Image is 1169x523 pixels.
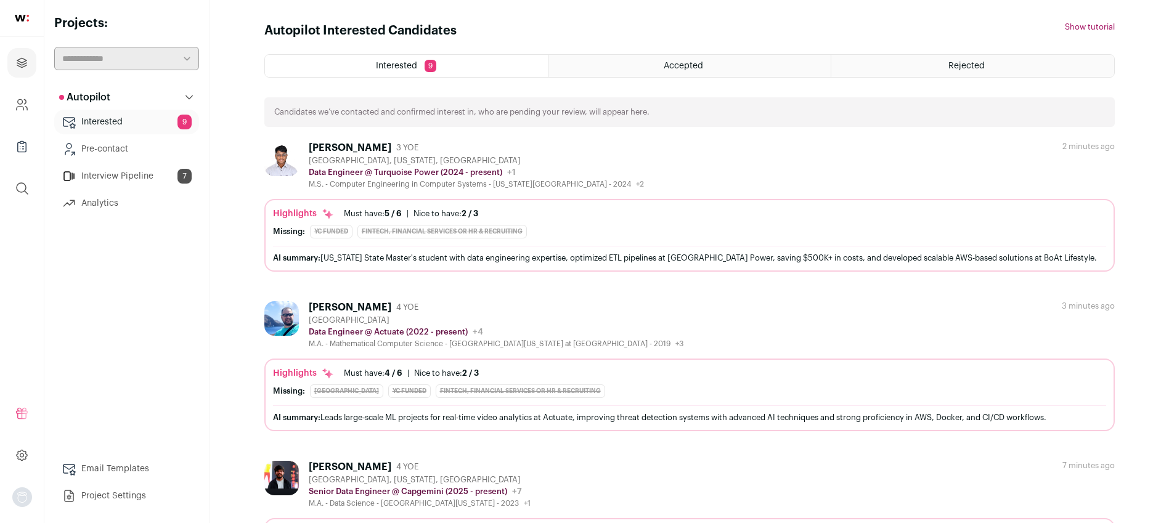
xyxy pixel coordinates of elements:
[344,209,478,219] ul: |
[1062,301,1115,311] div: 3 minutes ago
[54,484,199,508] a: Project Settings
[309,327,468,337] p: Data Engineer @ Actuate (2022 - present)
[309,339,683,349] div: M.A. - Mathematical Computer Science - [GEOGRAPHIC_DATA][US_STATE] at [GEOGRAPHIC_DATA] - 2019
[309,475,531,485] div: [GEOGRAPHIC_DATA], [US_STATE], [GEOGRAPHIC_DATA]
[1062,142,1115,152] div: 2 minutes ago
[344,368,402,378] div: Must have:
[1062,461,1115,471] div: 7 minutes ago
[264,461,299,495] img: a13e26fae1b490a7434b3627a12ff979ad53824f92f4584f361d8eceb0f288b2.jpg
[309,498,531,508] div: M.A. - Data Science - [GEOGRAPHIC_DATA][US_STATE] - 2023
[1065,22,1115,32] button: Show tutorial
[385,209,402,217] span: 5 / 6
[462,209,478,217] span: 2 / 3
[344,368,479,378] ul: |
[273,386,305,396] div: Missing:
[548,55,831,77] a: Accepted
[414,368,479,378] div: Nice to have:
[436,384,605,398] div: Fintech, Financial Services or HR & Recruiting
[396,302,418,312] span: 4 YOE
[948,62,985,70] span: Rejected
[54,456,199,481] a: Email Templates
[54,137,199,161] a: Pre-contact
[54,15,199,32] h2: Projects:
[264,142,1115,272] a: [PERSON_NAME] 3 YOE [GEOGRAPHIC_DATA], [US_STATE], [GEOGRAPHIC_DATA] Data Engineer @ Turquoise Po...
[462,369,479,377] span: 2 / 3
[309,487,507,497] p: Senior Data Engineer @ Capgemini (2025 - present)
[15,15,29,22] img: wellfound-shorthand-0d5821cbd27db2630d0214b213865d53afaa358527fdda9d0ea32b1df1b89c2c.svg
[7,132,36,161] a: Company Lists
[473,328,483,336] span: +4
[385,369,402,377] span: 4 / 6
[309,461,391,473] div: [PERSON_NAME]
[264,22,457,39] h1: Autopilot Interested Candidates
[54,191,199,216] a: Analytics
[177,169,192,184] span: 7
[54,164,199,189] a: Interview Pipeline7
[273,227,305,237] div: Missing:
[273,251,1106,264] div: [US_STATE] State Master's student with data engineering expertise, optimized ETL pipelines at [GE...
[512,487,522,496] span: +7
[675,340,683,347] span: +3
[344,209,402,219] div: Must have:
[664,62,703,70] span: Accepted
[396,462,418,472] span: 4 YOE
[388,384,431,398] div: YC Funded
[376,62,417,70] span: Interested
[273,411,1106,424] div: Leads large-scale ML projects for real-time video analytics at Actuate, improving threat detectio...
[309,168,502,177] p: Data Engineer @ Turquoise Power (2024 - present)
[274,107,650,117] p: Candidates we’ve contacted and confirmed interest in, who are pending your review, will appear here.
[54,85,199,110] button: Autopilot
[59,90,110,105] p: Autopilot
[264,142,299,176] img: 17964d333a45e739511a38b0aff04803559d0877080ed7e54173f4d7dbf6957a.jpg
[12,487,32,507] button: Open dropdown
[357,225,527,238] div: Fintech, Financial Services or HR & Recruiting
[7,90,36,120] a: Company and ATS Settings
[310,384,383,398] div: [GEOGRAPHIC_DATA]
[309,179,644,189] div: M.S. - Computer Engineering in Computer Systems - [US_STATE][GEOGRAPHIC_DATA] - 2024
[273,208,334,220] div: Highlights
[264,301,1115,431] a: [PERSON_NAME] 4 YOE [GEOGRAPHIC_DATA] Data Engineer @ Actuate (2022 - present) +4 M.A. - Mathemat...
[425,60,436,72] span: 9
[273,254,320,262] span: AI summary:
[636,180,644,188] span: +2
[396,143,418,153] span: 3 YOE
[309,301,391,314] div: [PERSON_NAME]
[413,209,478,219] div: Nice to have:
[54,110,199,134] a: Interested9
[12,487,32,507] img: nopic.png
[309,142,391,154] div: [PERSON_NAME]
[7,48,36,78] a: Projects
[310,225,352,238] div: YC Funded
[309,315,683,325] div: [GEOGRAPHIC_DATA]
[309,156,644,166] div: [GEOGRAPHIC_DATA], [US_STATE], [GEOGRAPHIC_DATA]
[273,367,334,379] div: Highlights
[177,115,192,129] span: 9
[507,168,516,177] span: +1
[831,55,1114,77] a: Rejected
[264,301,299,336] img: afb1e5f55373313f0ff90fce977a4a182fe52f21f1895bee42c83db0d745ef2d.jpg
[273,413,320,421] span: AI summary:
[524,500,531,507] span: +1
